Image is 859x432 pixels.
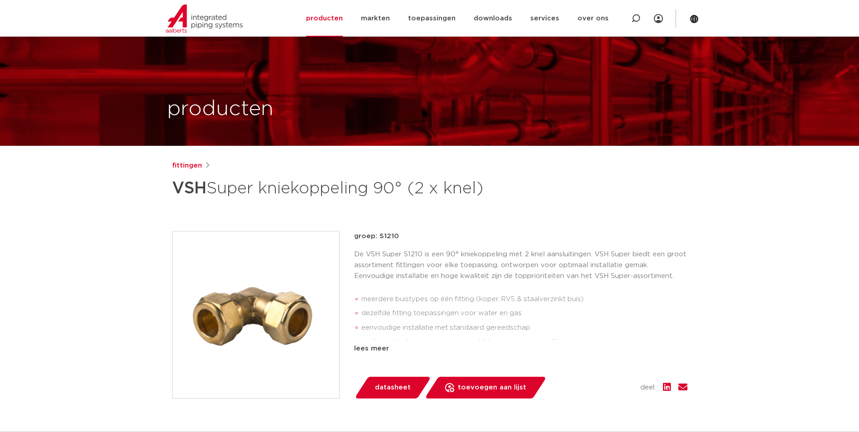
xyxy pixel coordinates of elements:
h1: producten [167,95,274,124]
li: meerdere buistypes op één fitting (koper, RVS & staalverzinkt buis) [361,292,687,307]
strong: VSH [172,180,206,197]
img: Product Image for VSH Super kniekoppeling 90° (2 x knel) [173,231,339,398]
a: fittingen [172,160,202,171]
li: eenvoudige installatie met standaard gereedschap [361,321,687,335]
h1: Super kniekoppeling 90° (2 x knel) [172,175,512,202]
p: De VSH Super S1210 is een 90° kniekoppeling met 2 knel aansluitingen. VSH Super biedt een groot a... [354,249,687,282]
a: datasheet [354,377,431,398]
span: deel: [640,382,656,393]
div: lees meer [354,343,687,354]
li: snelle verbindingstechnologie waarbij her-montage mogelijk is [361,335,687,350]
p: groep: S1210 [354,231,687,242]
span: datasheet [375,380,411,395]
span: toevoegen aan lijst [458,380,526,395]
li: dezelfde fitting toepassingen voor water en gas [361,306,687,321]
